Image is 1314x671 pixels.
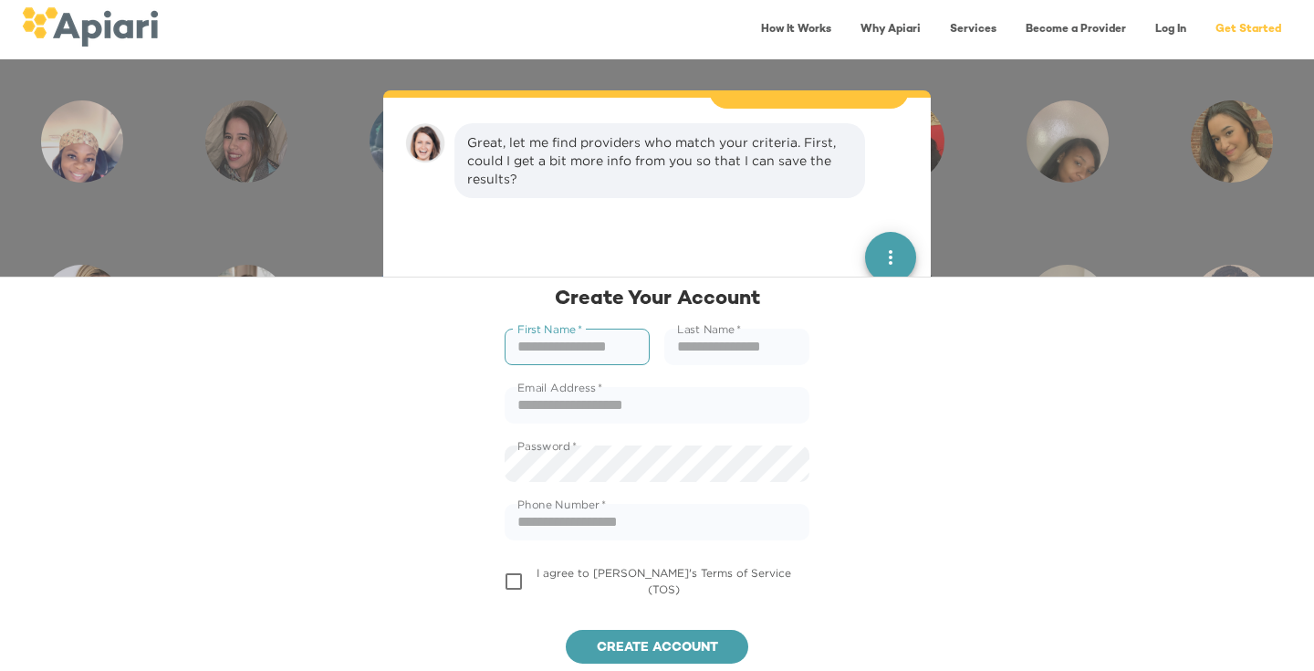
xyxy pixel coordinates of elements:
[566,630,748,665] button: Create account
[750,11,842,48] a: How It Works
[22,7,158,47] img: logo
[1015,11,1137,48] a: Become a Provider
[648,567,791,595] a: Terms of Service (TOS)
[405,123,445,163] img: amy.37686e0395c82528988e.png
[537,567,791,595] span: I agree to [PERSON_NAME]'s
[939,11,1007,48] a: Services
[1144,11,1197,48] a: Log In
[505,285,809,313] div: Create Your Account
[850,11,932,48] a: Why Apiari
[1204,11,1292,48] a: Get Started
[467,133,852,188] div: Great, let me find providers who match your criteria. First, could I get a bit more info from you...
[865,232,916,283] button: quick menu
[580,637,734,660] span: Create account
